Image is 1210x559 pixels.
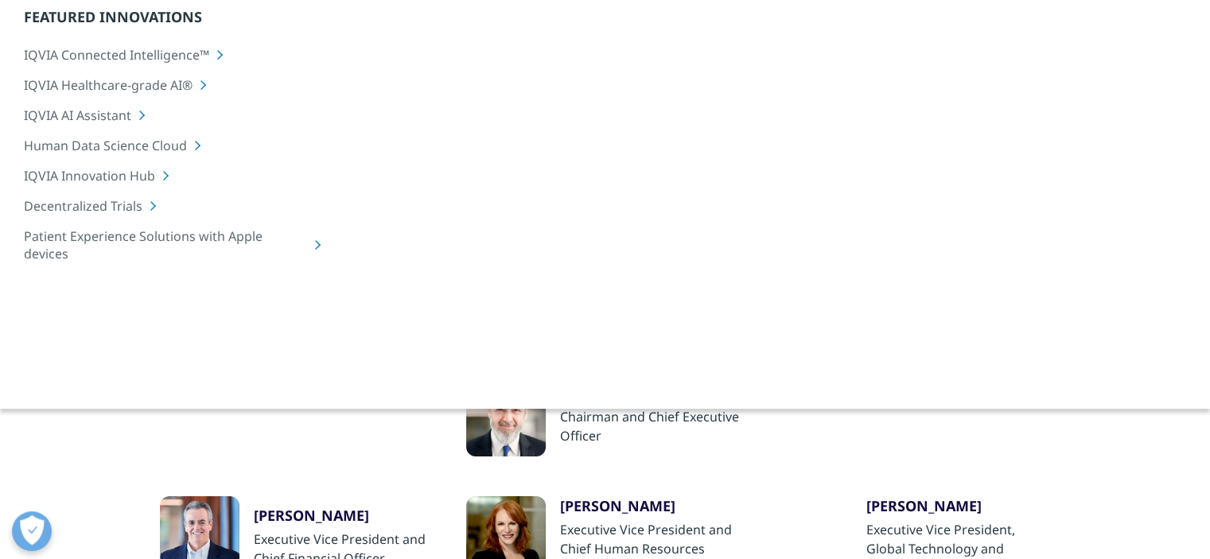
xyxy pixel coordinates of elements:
a: Decentralized Trials [24,197,142,215]
div: [PERSON_NAME] [560,496,745,515]
a: IQVIA Innovation Hub [24,167,155,184]
a: [PERSON_NAME] [866,496,1051,520]
a: [PERSON_NAME] [560,496,745,520]
a: IQVIA AI Assistant [24,107,131,124]
h5: FEATURED INNOVATIONS [24,7,305,40]
div: [PERSON_NAME] [254,506,438,525]
a: Human Data Science Cloud [24,137,187,154]
a: [PERSON_NAME] [254,506,438,530]
a: IQVIA Healthcare-grade AI® [24,76,193,94]
div: [PERSON_NAME] [866,496,1051,515]
a: IQVIA Connected Intelligence™ [24,46,209,64]
div: Chairman and Chief Executive Officer [560,407,745,445]
a: Patient Experience Solutions with Apple devices [24,227,307,262]
button: Open Preferences [12,511,52,551]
